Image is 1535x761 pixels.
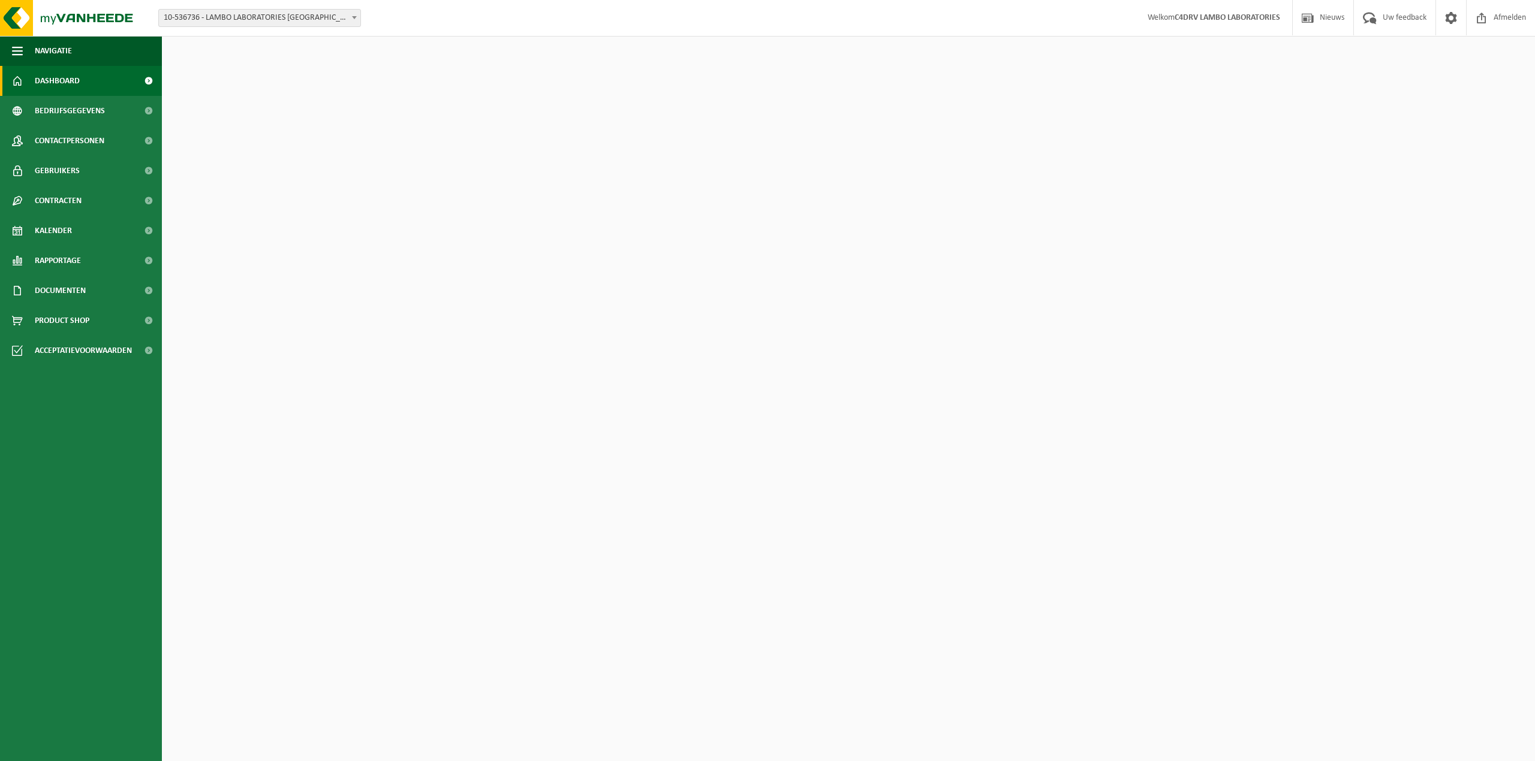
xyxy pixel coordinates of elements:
strong: C4DRV LAMBO LABORATORIES [1175,13,1280,22]
span: Documenten [35,276,86,306]
span: Product Shop [35,306,89,336]
span: Kalender [35,216,72,246]
span: Bedrijfsgegevens [35,96,105,126]
span: Gebruikers [35,156,80,186]
span: Acceptatievoorwaarden [35,336,132,366]
span: 10-536736 - LAMBO LABORATORIES NV - WIJNEGEM [158,9,361,27]
span: Dashboard [35,66,80,96]
span: Rapportage [35,246,81,276]
span: 10-536736 - LAMBO LABORATORIES NV - WIJNEGEM [159,10,360,26]
span: Contactpersonen [35,126,104,156]
span: Contracten [35,186,82,216]
span: Navigatie [35,36,72,66]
